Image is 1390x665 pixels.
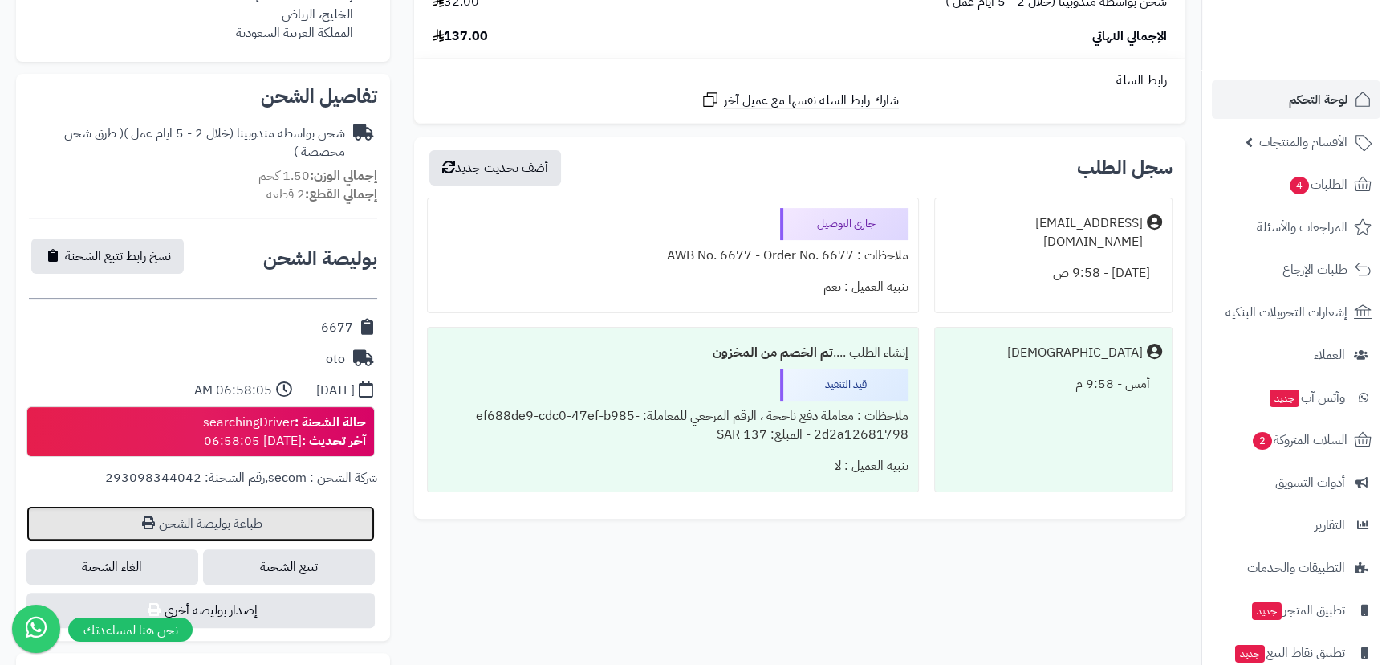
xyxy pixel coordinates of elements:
[203,414,366,451] div: searchingDriver [DATE] 06:58:05
[437,337,908,369] div: إنشاء الطلب ....
[421,71,1179,90] div: رابط السلة
[945,214,1143,251] div: [EMAIL_ADDRESS][DOMAIN_NAME]
[316,381,355,400] div: [DATE]
[31,239,184,274] button: نسخ رابط تتبع الشحنة
[1225,301,1347,324] span: إشعارات التحويلات البنكية
[1212,506,1380,545] a: التقارير
[437,240,908,271] div: ملاحظات : AWB No. 6677 - Order No. 6677
[1234,642,1345,664] span: تطبيق نقاط البيع
[1259,131,1347,153] span: الأقسام والمنتجات
[1212,208,1380,247] a: المراجعات والأسئلة
[433,27,488,46] span: 137.00
[203,549,375,585] a: تتبع الشحنة
[1077,158,1173,177] h3: سجل الطلب
[1315,514,1345,536] span: التقارير
[437,401,908,451] div: ملاحظات : معاملة دفع ناجحة ، الرقم المرجعي للمعاملة: ef688de9-cdc0-47ef-b985-2d2a12681798 - المبل...
[1212,463,1380,502] a: أدوات التسويق
[945,369,1162,400] div: أمس - 9:58 م
[1247,557,1345,579] span: التطبيقات والخدمات
[258,166,377,186] small: 1.50 كجم
[1212,251,1380,289] a: طلبات الإرجاع
[1212,378,1380,417] a: وآتس آبجديد
[105,468,265,488] span: رقم الشحنة: 293098344042
[1212,80,1380,119] a: لوحة التحكم
[780,208,908,240] div: جاري التوصيل
[1288,173,1347,196] span: الطلبات
[1290,177,1309,194] span: 4
[1275,471,1345,494] span: أدوات التسويق
[64,124,345,161] span: ( طرق شحن مخصصة )
[724,92,899,110] span: شارك رابط السلة نفسها مع عميل آخر
[437,451,908,482] div: تنبيه العميل : لا
[194,381,272,400] div: 06:58:05 AM
[266,185,377,204] small: 2 قطعة
[321,319,353,337] div: 6677
[1268,386,1345,409] span: وآتس آب
[310,166,377,186] strong: إجمالي الوزن:
[1212,549,1380,587] a: التطبيقات والخدمات
[780,369,908,401] div: قيد التنفيذ
[1257,216,1347,239] span: المراجعات والأسئلة
[1007,344,1143,362] div: [DEMOGRAPHIC_DATA]
[29,469,377,506] div: ,
[1270,390,1299,407] span: جديد
[1212,591,1380,630] a: تطبيق المتجرجديد
[429,150,561,186] button: أضف تحديث جديد
[1235,645,1265,663] span: جديد
[1092,27,1167,46] span: الإجمالي النهائي
[65,247,171,266] span: نسخ رابط تتبع الشحنة
[305,185,377,204] strong: إجمالي القطع:
[263,249,377,268] h2: بوليصة الشحن
[713,343,833,362] b: تم الخصم من المخزون
[1251,429,1347,451] span: السلات المتروكة
[26,506,375,541] a: طباعة بوليصة الشحن
[26,593,375,628] button: إصدار بوليصة أخرى
[29,124,345,161] div: شحن بواسطة مندوبينا (خلال 2 - 5 ايام عمل )
[326,350,345,369] div: oto
[1212,165,1380,204] a: الطلبات4
[1212,336,1380,374] a: العملاء
[1252,602,1282,620] span: جديد
[26,549,198,585] span: الغاء الشحنة
[1289,88,1347,111] span: لوحة التحكم
[437,271,908,303] div: تنبيه العميل : نعم
[1212,421,1380,459] a: السلات المتروكة2
[1253,432,1272,450] span: 2
[701,90,899,110] a: شارك رابط السلة نفسها مع عميل آخر
[1250,599,1345,622] span: تطبيق المتجر
[268,468,377,488] span: شركة الشحن : secom
[302,431,366,451] strong: آخر تحديث :
[1314,344,1345,366] span: العملاء
[29,87,377,106] h2: تفاصيل الشحن
[295,413,366,432] strong: حالة الشحنة :
[1282,259,1347,281] span: طلبات الإرجاع
[945,258,1162,289] div: [DATE] - 9:58 ص
[1212,293,1380,332] a: إشعارات التحويلات البنكية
